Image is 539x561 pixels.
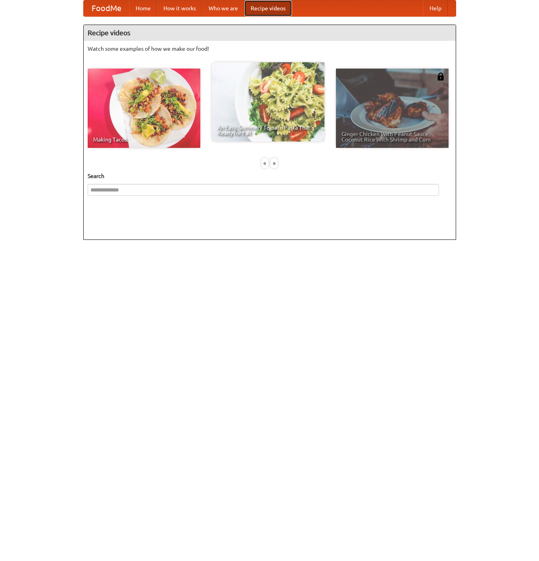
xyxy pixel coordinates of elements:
a: Recipe videos [244,0,292,16]
a: FoodMe [84,0,129,16]
a: How it works [157,0,202,16]
a: Home [129,0,157,16]
div: « [261,158,269,168]
a: Help [423,0,448,16]
img: 483408.png [437,73,445,80]
h5: Search [88,172,452,180]
p: Watch some examples of how we make our food! [88,45,452,53]
span: An Easy, Summery Tomato Pasta That's Ready for Fall [217,125,319,136]
a: Who we are [202,0,244,16]
a: Making Tacos [88,69,200,148]
h4: Recipe videos [84,25,456,41]
span: Making Tacos [93,137,195,142]
a: An Easy, Summery Tomato Pasta That's Ready for Fall [212,62,324,142]
div: » [270,158,278,168]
